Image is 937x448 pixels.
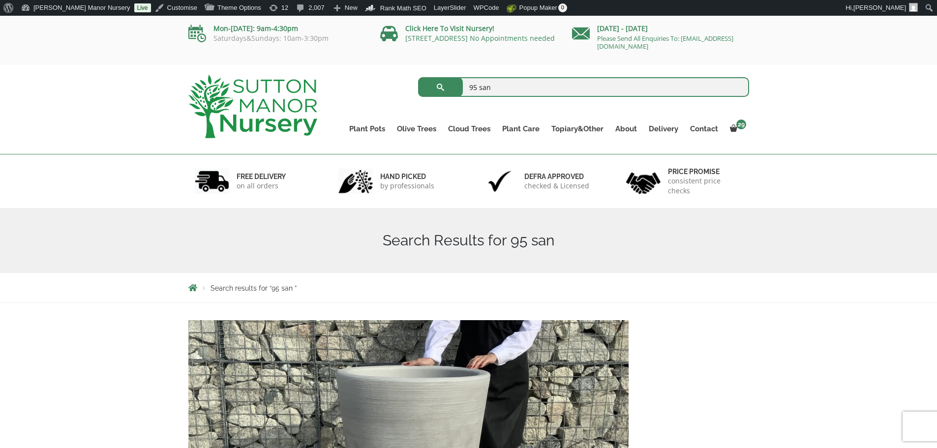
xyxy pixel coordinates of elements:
[380,172,434,181] h6: hand picked
[405,24,494,33] a: Click Here To Visit Nursery!
[853,4,906,11] span: [PERSON_NAME]
[524,181,589,191] p: checked & Licensed
[188,420,629,430] a: The San Marino Pot 95 Colour Grey Stone
[380,181,434,191] p: by professionals
[380,4,426,12] span: Rank Math SEO
[684,122,724,136] a: Contact
[188,75,317,138] img: logo
[597,34,733,51] a: Please Send All Enquiries To: [EMAIL_ADDRESS][DOMAIN_NAME]
[211,284,297,292] span: Search results for “95 san ”
[736,119,746,129] span: 29
[405,33,555,43] a: [STREET_ADDRESS] No Appointments needed
[442,122,496,136] a: Cloud Trees
[188,284,749,292] nav: Breadcrumbs
[188,34,365,42] p: Saturdays&Sundays: 10am-3:30pm
[545,122,609,136] a: Topiary&Other
[626,166,661,196] img: 4.jpg
[668,167,743,176] h6: Price promise
[188,23,365,34] p: Mon-[DATE]: 9am-4:30pm
[609,122,643,136] a: About
[195,169,229,194] img: 1.jpg
[188,232,749,249] h1: Search Results for 95 san
[668,176,743,196] p: consistent price checks
[572,23,749,34] p: [DATE] - [DATE]
[524,172,589,181] h6: Defra approved
[558,3,567,12] span: 0
[496,122,545,136] a: Plant Care
[391,122,442,136] a: Olive Trees
[483,169,517,194] img: 3.jpg
[237,172,286,181] h6: FREE DELIVERY
[418,77,749,97] input: Search...
[338,169,373,194] img: 2.jpg
[237,181,286,191] p: on all orders
[343,122,391,136] a: Plant Pots
[724,122,749,136] a: 29
[134,3,151,12] a: Live
[643,122,684,136] a: Delivery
